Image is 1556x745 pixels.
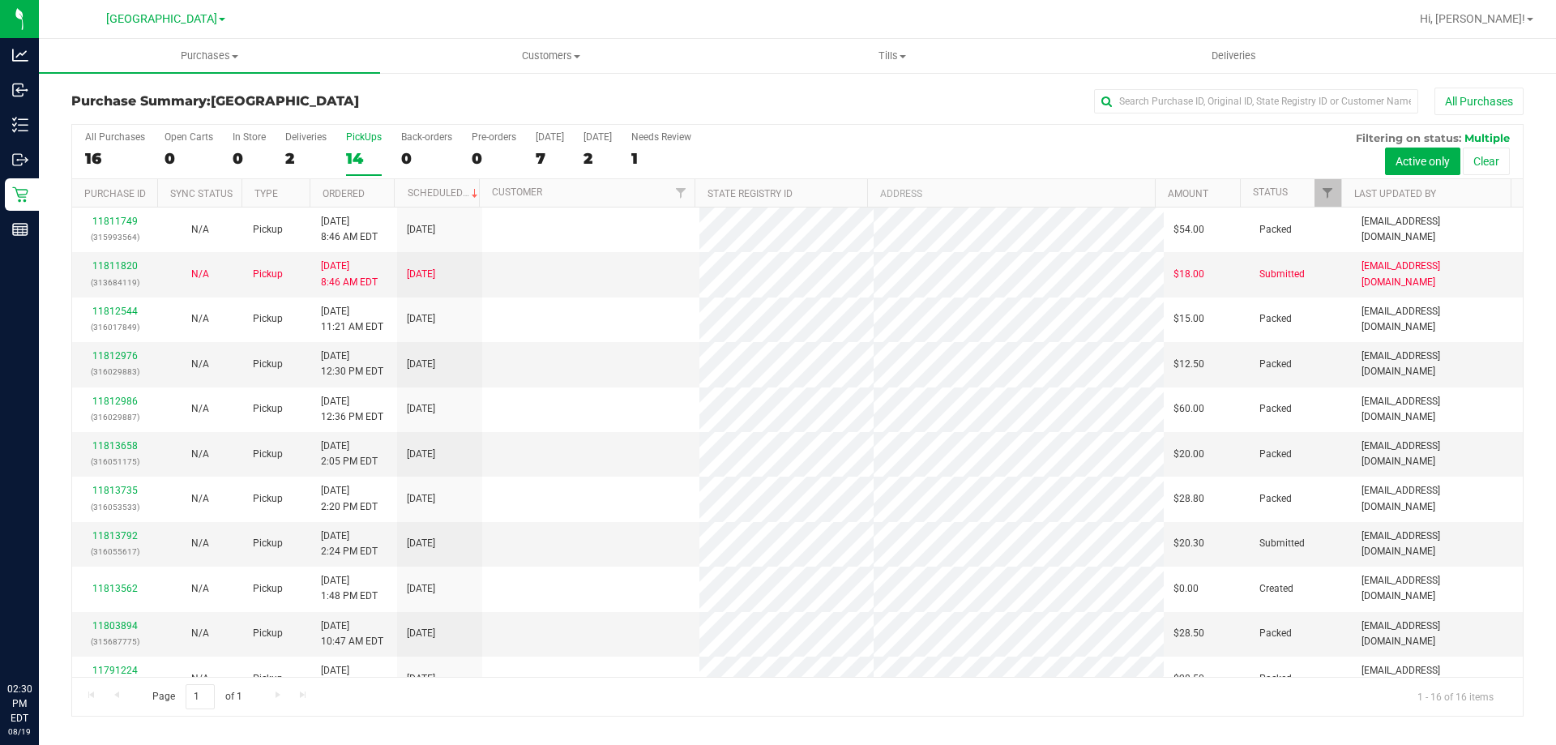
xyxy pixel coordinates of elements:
th: Address [867,179,1155,208]
span: [EMAIL_ADDRESS][DOMAIN_NAME] [1361,259,1513,289]
a: Filter [1314,179,1341,207]
span: Multiple [1464,131,1510,144]
p: (316017849) [82,319,147,335]
span: Packed [1259,447,1292,462]
span: Pickup [253,357,283,372]
span: Not Applicable [191,493,209,504]
span: [DATE] 1:48 PM EDT [321,573,378,604]
span: [EMAIL_ADDRESS][DOMAIN_NAME] [1361,663,1513,694]
span: Pickup [253,626,283,641]
span: [EMAIL_ADDRESS][DOMAIN_NAME] [1361,349,1513,379]
span: Created [1259,581,1293,597]
span: [DATE] [407,491,435,507]
span: Filtering on status: [1356,131,1461,144]
button: Clear [1463,148,1510,175]
span: Submitted [1259,536,1305,551]
a: Last Updated By [1354,188,1436,199]
span: Pickup [253,222,283,238]
div: 0 [165,149,213,168]
span: Packed [1259,222,1292,238]
span: [EMAIL_ADDRESS][DOMAIN_NAME] [1361,394,1513,425]
span: 1 - 16 of 16 items [1404,684,1507,709]
button: N/A [191,581,209,597]
span: [DATE] [407,671,435,687]
a: 11791224 [92,665,138,676]
inline-svg: Outbound [12,152,28,168]
span: Pickup [253,447,283,462]
a: State Registry ID [707,188,793,199]
a: 11803894 [92,620,138,632]
span: Packed [1259,401,1292,417]
span: [DATE] [407,357,435,372]
span: Not Applicable [191,268,209,280]
div: Deliveries [285,131,327,143]
iframe: Resource center [16,615,65,664]
span: [DATE] 8:46 AM EDT [321,214,378,245]
a: Customer [492,186,542,198]
a: 11813658 [92,440,138,452]
div: 16 [85,149,145,168]
span: Packed [1259,311,1292,327]
span: Pickup [253,311,283,327]
span: [DATE] [407,581,435,597]
span: Not Applicable [191,583,209,594]
span: [EMAIL_ADDRESS][DOMAIN_NAME] [1361,573,1513,604]
button: All Purchases [1434,88,1524,115]
span: [DATE] [407,311,435,327]
div: All Purchases [85,131,145,143]
span: [DATE] [407,447,435,462]
a: Deliveries [1063,39,1404,73]
span: $28.50 [1173,671,1204,687]
a: 11813735 [92,485,138,496]
span: $20.00 [1173,447,1204,462]
a: 11813792 [92,530,138,542]
div: Needs Review [631,131,691,143]
input: 1 [186,684,215,709]
div: PickUps [346,131,382,143]
a: Purchases [39,39,380,73]
p: 02:30 PM EDT [7,682,32,726]
button: N/A [191,671,209,687]
a: 11811820 [92,260,138,272]
p: (313684119) [82,275,147,290]
span: Tills [722,49,1062,63]
inline-svg: Inventory [12,117,28,133]
div: Pre-orders [472,131,516,143]
p: (316051175) [82,454,147,469]
span: Packed [1259,626,1292,641]
span: [EMAIL_ADDRESS][DOMAIN_NAME] [1361,214,1513,245]
span: Not Applicable [191,673,209,684]
button: N/A [191,267,209,282]
inline-svg: Reports [12,221,28,238]
a: Purchase ID [84,188,146,199]
span: Submitted [1259,267,1305,282]
div: 0 [401,149,452,168]
inline-svg: Analytics [12,47,28,63]
h3: Purchase Summary: [71,94,555,109]
span: [EMAIL_ADDRESS][DOMAIN_NAME] [1361,619,1513,649]
a: 11812544 [92,306,138,317]
span: [DATE] 11:21 AM EDT [321,304,383,335]
div: 7 [536,149,564,168]
span: [DATE] [407,267,435,282]
button: N/A [191,222,209,238]
div: 14 [346,149,382,168]
div: 0 [233,149,266,168]
a: Amount [1168,188,1208,199]
p: (316053533) [82,499,147,515]
button: N/A [191,536,209,551]
button: N/A [191,626,209,641]
button: N/A [191,447,209,462]
p: (315687775) [82,634,147,649]
span: $12.50 [1173,357,1204,372]
span: Pickup [253,581,283,597]
inline-svg: Retail [12,186,28,203]
span: Page of 1 [139,684,255,709]
span: $0.00 [1173,581,1199,597]
span: Not Applicable [191,448,209,460]
span: [DATE] [407,536,435,551]
a: 11811749 [92,216,138,227]
div: 2 [583,149,612,168]
span: Pickup [253,671,283,687]
input: Search Purchase ID, Original ID, State Registry ID or Customer Name... [1094,89,1418,113]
